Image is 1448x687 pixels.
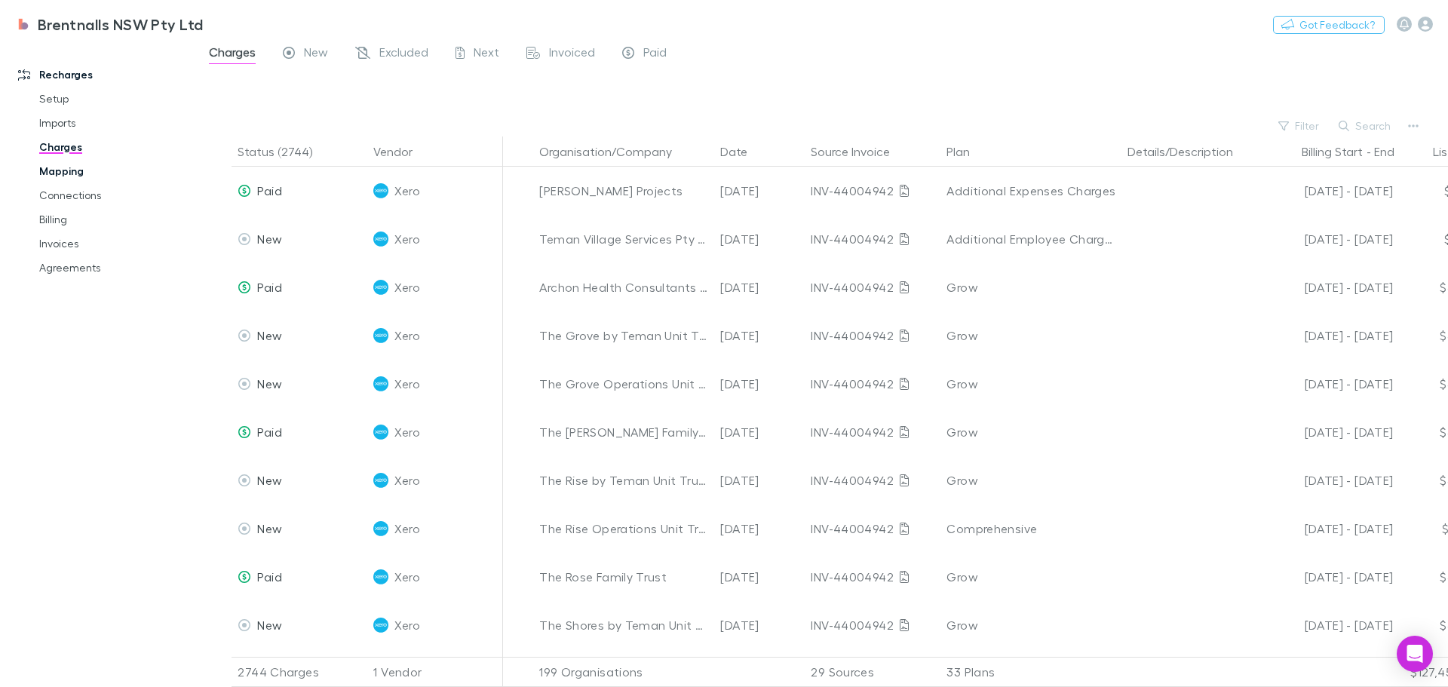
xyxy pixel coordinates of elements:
span: Xero [394,360,419,408]
button: Source Invoice [811,136,908,167]
span: Paid [257,569,281,584]
span: Paid [257,183,281,198]
div: Comprehensive [946,505,1115,553]
div: [DATE] [714,456,805,505]
div: [DATE] - [DATE] [1263,167,1393,215]
span: Xero [394,167,419,215]
a: Invoices [24,232,204,256]
span: Xero [394,311,419,360]
span: New [257,232,282,246]
a: Connections [24,183,204,207]
a: Setup [24,87,204,111]
button: Got Feedback? [1273,16,1385,34]
div: Grow [946,408,1115,456]
button: Organisation/Company [539,136,690,167]
span: Invoiced [549,44,595,64]
div: The Grove by Teman Unit Trust [539,311,708,360]
button: Billing Start [1302,136,1363,167]
div: [DATE] [714,408,805,456]
div: INV-44004942 [811,167,934,215]
div: Teman Village Services Pty Ltd [539,215,708,263]
span: Xero [394,215,419,263]
div: Open Intercom Messenger [1397,636,1433,672]
div: INV-44004942 [811,360,934,408]
span: New [257,618,282,632]
img: Xero's Logo [373,232,388,247]
div: [DATE] - [DATE] [1263,263,1393,311]
div: Grow [946,263,1115,311]
div: Archon Health Consultants Pty Ltd [539,263,708,311]
button: Vendor [373,136,431,167]
div: Grow [946,311,1115,360]
a: Charges [24,135,204,159]
div: [DATE] - [DATE] [1263,553,1393,601]
button: End [1374,136,1394,167]
img: Xero's Logo [373,473,388,488]
div: 2744 Charges [232,657,367,687]
span: Next [474,44,499,64]
span: Xero [394,505,419,553]
a: Imports [24,111,204,135]
button: Date [720,136,765,167]
div: The Rise by Teman Unit Trust [539,456,708,505]
img: Xero's Logo [373,521,388,536]
div: [DATE] [714,167,805,215]
img: Xero's Logo [373,618,388,633]
span: Charges [209,44,256,64]
div: INV-44004942 [811,601,934,649]
div: [DATE] - [DATE] [1263,408,1393,456]
div: [DATE] [714,505,805,553]
div: INV-44004942 [811,263,934,311]
span: Xero [394,408,419,456]
div: [DATE] [714,360,805,408]
span: New [257,473,282,487]
div: [PERSON_NAME] Projects [539,167,708,215]
div: [DATE] - [DATE] [1263,505,1393,553]
img: Xero's Logo [373,376,388,391]
a: Recharges [3,63,204,87]
span: New [257,521,282,535]
span: New [257,376,282,391]
div: [DATE] - [DATE] [1263,311,1393,360]
span: New [304,44,328,64]
img: Xero's Logo [373,280,388,295]
div: Grow [946,456,1115,505]
div: [DATE] [714,263,805,311]
img: Xero's Logo [373,183,388,198]
div: Grow [946,553,1115,601]
div: [DATE] [714,553,805,601]
div: [DATE] - [DATE] [1263,456,1393,505]
button: Details/Description [1127,136,1251,167]
div: [DATE] - [DATE] [1263,360,1393,408]
img: Brentnalls NSW Pty Ltd's Logo [15,15,32,33]
span: Paid [643,44,667,64]
div: Grow [946,360,1115,408]
div: INV-44004942 [811,408,934,456]
div: The Rise Operations Unit Trust [539,505,708,553]
div: [DATE] - [DATE] [1263,601,1393,649]
a: Brentnalls NSW Pty Ltd [6,6,213,42]
span: Xero [394,456,419,505]
div: The [PERSON_NAME] Family Trust [539,408,708,456]
div: 199 Organisations [533,657,714,687]
button: Filter [1271,117,1328,135]
button: Search [1331,117,1400,135]
span: Paid [257,280,281,294]
div: INV-44004942 [811,311,934,360]
div: INV-44004942 [811,553,934,601]
div: The Shores by Teman Unit Trust [539,601,708,649]
div: [DATE] [714,601,805,649]
div: The Rose Family Trust [539,553,708,601]
div: [DATE] - [DATE] [1263,215,1393,263]
div: INV-44004942 [811,456,934,505]
div: Additional Expenses Charges [946,167,1115,215]
div: - [1263,136,1410,167]
div: 1 Vendor [367,657,503,687]
div: 33 Plans [940,657,1121,687]
div: [DATE] [714,215,805,263]
img: Xero's Logo [373,328,388,343]
button: Status (2744) [238,136,330,167]
span: Xero [394,263,419,311]
div: INV-44004942 [811,215,934,263]
img: Xero's Logo [373,569,388,584]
